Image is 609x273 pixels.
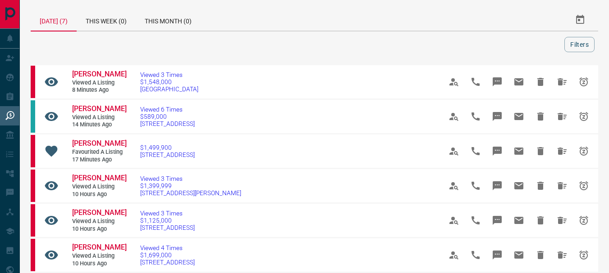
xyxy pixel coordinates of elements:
span: 10 hours ago [72,260,126,268]
span: [STREET_ADDRESS] [140,151,195,158]
span: [STREET_ADDRESS] [140,259,195,266]
span: [STREET_ADDRESS][PERSON_NAME] [140,189,241,197]
div: property.ca [31,239,35,271]
span: [PERSON_NAME] [72,208,127,217]
span: [PERSON_NAME] [72,243,127,251]
span: Call [465,106,486,127]
span: Call [465,71,486,93]
span: Message [486,210,508,231]
span: $1,548,000 [140,78,198,85]
span: Email [508,106,530,127]
span: Call [465,244,486,266]
a: Viewed 3 Times$1,399,999[STREET_ADDRESS][PERSON_NAME] [140,175,241,197]
a: Viewed 4 Times$1,699,000[STREET_ADDRESS] [140,244,195,266]
span: Snooze [573,175,595,197]
span: Hide [530,71,551,93]
span: Hide [530,210,551,231]
span: [STREET_ADDRESS] [140,120,195,127]
span: Email [508,175,530,197]
a: [PERSON_NAME] [72,70,126,79]
span: $1,125,000 [140,217,195,224]
span: Hide All from Colleen Ramalheiro [551,71,573,93]
a: [PERSON_NAME] [72,104,126,114]
div: property.ca [31,204,35,237]
span: Viewed a Listing [72,183,126,191]
span: View Profile [443,210,465,231]
span: Favourited a Listing [72,148,126,156]
span: Viewed 4 Times [140,244,195,251]
span: [STREET_ADDRESS] [140,224,195,231]
button: Select Date Range [569,9,591,31]
span: Viewed 3 Times [140,175,241,182]
div: condos.ca [31,100,35,133]
span: Viewed a Listing [72,114,126,121]
span: Snooze [573,210,595,231]
span: View Profile [443,106,465,127]
span: Snooze [573,106,595,127]
span: Email [508,210,530,231]
span: $589,000 [140,113,195,120]
span: Message [486,244,508,266]
div: [DATE] (7) [31,9,77,31]
span: Hide [530,140,551,162]
a: $1,499,900[STREET_ADDRESS] [140,144,195,158]
span: View Profile [443,140,465,162]
span: View Profile [443,71,465,93]
div: property.ca [31,170,35,202]
span: Hide [530,175,551,197]
span: Call [465,140,486,162]
span: $1,499,900 [140,144,195,151]
span: Snooze [573,140,595,162]
span: Viewed a Listing [72,79,126,87]
a: [PERSON_NAME] [72,208,126,218]
span: Call [465,210,486,231]
span: Hide [530,244,551,266]
span: [GEOGRAPHIC_DATA] [140,85,198,93]
span: Hide All from Peter Skulj [551,106,573,127]
span: Message [486,106,508,127]
span: [PERSON_NAME] [72,139,127,148]
a: [PERSON_NAME] [72,174,126,183]
span: Viewed a Listing [72,252,126,260]
span: 14 minutes ago [72,121,126,129]
span: [PERSON_NAME] [72,104,127,113]
span: Viewed 3 Times [140,71,198,78]
span: Hide All from Colleen Ramalheiro [551,244,573,266]
div: This Month (0) [136,9,201,31]
span: Viewed 6 Times [140,106,195,113]
span: Email [508,244,530,266]
span: [PERSON_NAME] [72,70,127,78]
span: Message [486,175,508,197]
div: This Week (0) [77,9,136,31]
span: Call [465,175,486,197]
a: Viewed 3 Times$1,125,000[STREET_ADDRESS] [140,210,195,231]
span: Message [486,140,508,162]
a: [PERSON_NAME] [72,139,126,148]
span: Snooze [573,244,595,266]
span: Hide All from Colleen Ramalheiro [551,210,573,231]
span: 10 hours ago [72,225,126,233]
span: Email [508,71,530,93]
span: Viewed a Listing [72,218,126,225]
span: View Profile [443,175,465,197]
div: property.ca [31,135,35,167]
span: Message [486,71,508,93]
span: Hide All from Colleen Ramalheiro [551,140,573,162]
span: Hide [530,106,551,127]
span: $1,699,000 [140,251,195,259]
a: Viewed 3 Times$1,548,000[GEOGRAPHIC_DATA] [140,71,198,93]
span: Viewed 3 Times [140,210,195,217]
span: View Profile [443,244,465,266]
button: Filters [564,37,595,52]
span: 17 minutes ago [72,156,126,164]
a: [PERSON_NAME] [72,243,126,252]
span: 10 hours ago [72,191,126,198]
span: Snooze [573,71,595,93]
span: Email [508,140,530,162]
span: [PERSON_NAME] [72,174,127,182]
div: property.ca [31,66,35,98]
span: Hide All from Colleen Ramalheiro [551,175,573,197]
span: $1,399,999 [140,182,241,189]
span: 8 minutes ago [72,86,126,94]
a: Viewed 6 Times$589,000[STREET_ADDRESS] [140,106,195,127]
